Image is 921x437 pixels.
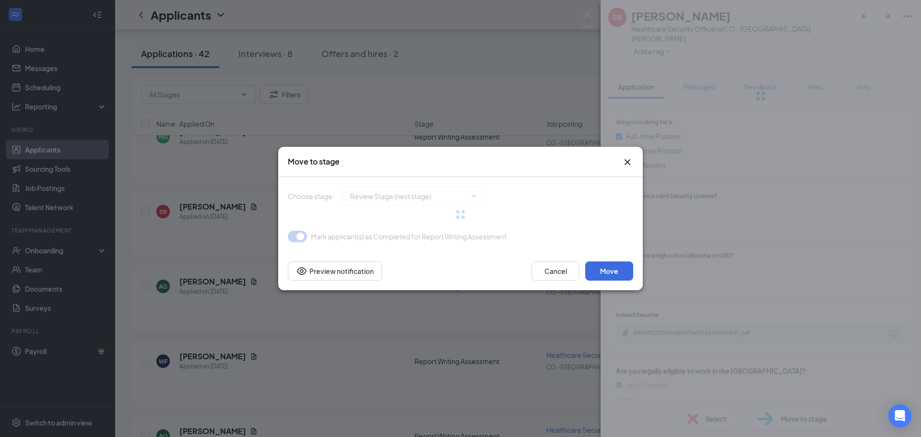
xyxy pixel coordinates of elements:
svg: Cross [622,156,633,168]
svg: Eye [296,265,307,277]
button: Preview notificationEye [288,261,382,281]
button: Move [585,261,633,281]
div: Open Intercom Messenger [888,404,911,427]
h3: Move to stage [288,156,340,167]
button: Close [622,156,633,168]
button: Cancel [531,261,579,281]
